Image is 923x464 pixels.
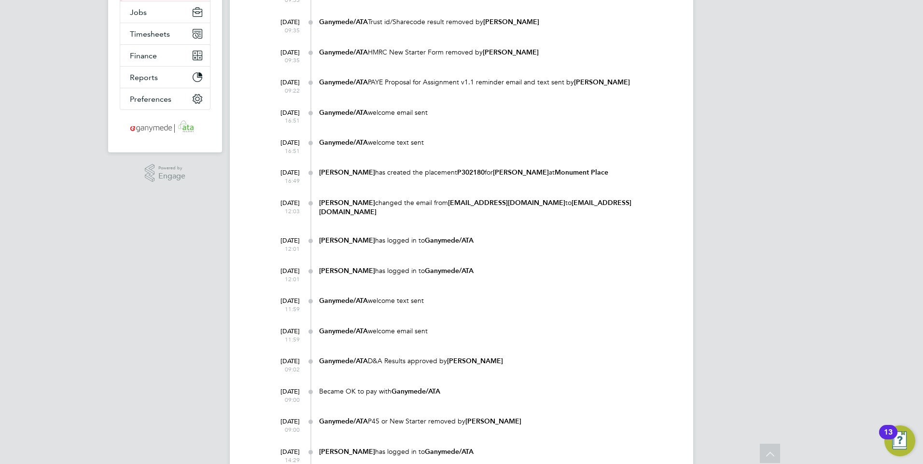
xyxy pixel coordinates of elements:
div: has logged in to [319,266,674,275]
b: Ganymede/ATA [319,138,368,147]
div: P45 or New Starter removed by [319,417,674,426]
span: 11:59 [261,305,300,313]
span: 12:03 [261,207,300,215]
button: Reports [120,67,210,88]
b: Ganymede/ATA [319,109,368,117]
span: Powered by [158,164,185,172]
b: [PERSON_NAME] [319,448,375,456]
span: 09:02 [261,366,300,373]
b: [PERSON_NAME] [319,168,375,177]
div: [DATE] [261,104,300,124]
b: Ganymede/ATA [319,78,368,86]
div: [DATE] [261,383,300,403]
div: HMRC New Starter Form removed by [319,48,674,57]
span: 09:00 [261,426,300,434]
div: D&A Results approved by [319,356,674,366]
span: Reports [130,73,158,82]
b: [PERSON_NAME] [319,267,375,275]
b: Ganymede/ATA [319,357,368,365]
a: Go to home page [120,120,210,135]
b: Ganymede/ATA [392,387,440,396]
b: Ganymede/ATA [319,18,368,26]
b: [PERSON_NAME] [319,236,375,245]
div: [DATE] [261,323,300,343]
b: Ganymede/ATA [425,267,474,275]
div: welcome email sent [319,108,674,117]
b: [PERSON_NAME] [447,357,503,365]
b: Ganymede/ATA [319,327,368,335]
span: 09:35 [261,27,300,34]
button: Finance [120,45,210,66]
div: welcome email sent [319,327,674,336]
span: 16:49 [261,177,300,185]
div: [DATE] [261,14,300,34]
div: [DATE] [261,443,300,464]
div: [DATE] [261,262,300,283]
span: Jobs [130,8,147,17]
button: Open Resource Center, 13 new notifications [884,425,915,456]
div: [DATE] [261,44,300,64]
div: [DATE] [261,292,300,313]
b: Ganymede/ATA [425,236,474,245]
div: has logged in to [319,447,674,456]
b: [PERSON_NAME] [465,417,521,425]
span: Finance [130,51,157,60]
a: Powered byEngage [145,164,186,182]
span: 09:35 [261,56,300,64]
button: Jobs [120,1,210,23]
b: Ganymede/ATA [319,48,368,56]
b: Monument Place [555,168,608,177]
b: [PERSON_NAME] [483,18,539,26]
b: [PERSON_NAME] [319,199,375,207]
div: [DATE] [261,413,300,433]
img: ganymedesolutions-logo-retina.png [127,120,203,135]
b: Ganymede/ATA [319,417,368,425]
div: [DATE] [261,74,300,94]
div: changed the email from to [319,198,674,217]
span: 14:29 [261,456,300,464]
b: Ganymede/ATA [319,297,368,305]
div: [DATE] [261,134,300,154]
button: Preferences [120,88,210,109]
b: [PERSON_NAME] [493,168,549,177]
div: welcome text sent [319,138,674,147]
div: [DATE] [261,194,300,215]
span: 12:01 [261,275,300,283]
b: Ganymede/ATA [425,448,474,456]
span: 16:51 [261,147,300,155]
div: Trust id/Sharecode result removed by [319,17,674,27]
span: 16:51 [261,117,300,124]
span: Preferences [130,95,171,104]
button: Timesheets [120,23,210,44]
div: 13 [884,432,893,445]
span: 09:22 [261,87,300,95]
b: P302180 [457,168,485,177]
span: 09:00 [261,396,300,404]
div: PAYE Proposal for Assignment v1.1 reminder email and text sent by [319,78,674,87]
span: Timesheets [130,29,170,39]
div: Became OK to pay with [319,387,674,396]
div: has created the placement for at [319,168,674,177]
b: [PERSON_NAME] [483,48,539,56]
span: Engage [158,172,185,180]
div: welcome text sent [319,296,674,305]
div: [DATE] [261,232,300,252]
div: [DATE] [261,164,300,184]
div: [DATE] [261,353,300,373]
span: 12:01 [261,245,300,253]
div: has logged in to [319,236,674,245]
b: [PERSON_NAME] [574,78,630,86]
b: [EMAIL_ADDRESS][DOMAIN_NAME] [448,199,565,207]
span: 11:59 [261,336,300,343]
